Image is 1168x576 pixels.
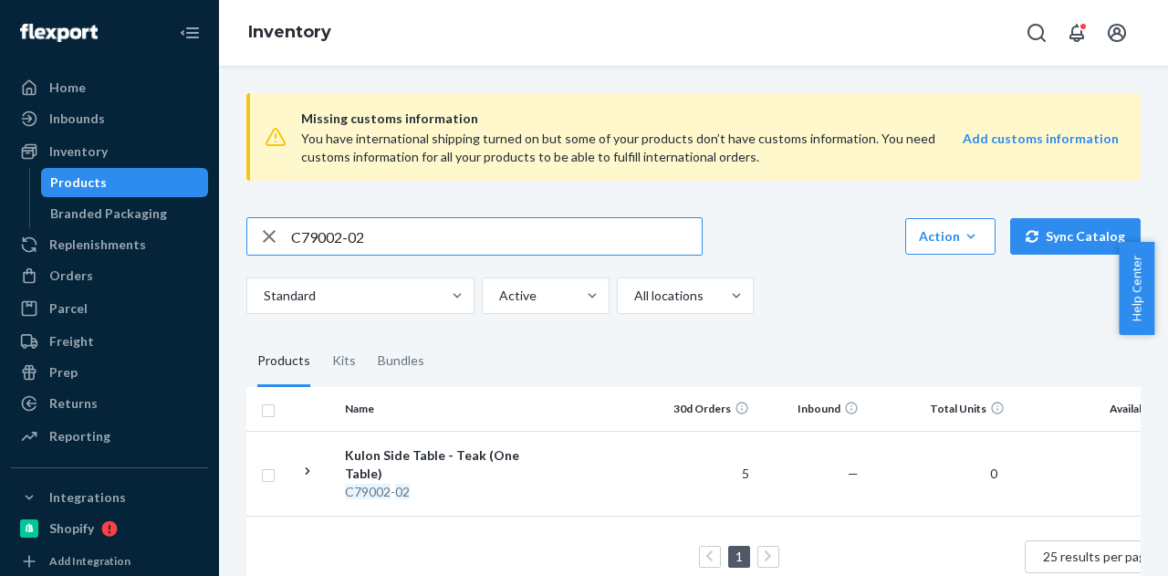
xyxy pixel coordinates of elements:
[49,488,126,507] div: Integrations
[49,427,110,445] div: Reporting
[49,553,130,569] div: Add Integration
[732,549,746,564] a: Page 1 is your current page
[50,204,167,223] div: Branded Packaging
[1018,15,1055,51] button: Open Search Box
[49,236,146,254] div: Replenishments
[248,22,331,42] a: Inventory
[49,142,108,161] div: Inventory
[1043,549,1153,564] span: 25 results per page
[345,446,536,483] div: Kulon Side Table - Teak (One Table)
[234,6,346,59] ol: breadcrumbs
[647,431,756,516] td: 5
[497,287,499,305] input: Active
[11,230,208,259] a: Replenishments
[49,110,105,128] div: Inbounds
[301,108,1119,130] span: Missing customs information
[866,387,1012,431] th: Total Units
[49,79,86,97] div: Home
[963,130,1119,166] a: Add customs information
[345,483,536,501] div: -
[963,131,1119,146] strong: Add customs information
[338,387,543,431] th: Name
[49,332,94,351] div: Freight
[50,173,107,192] div: Products
[378,336,424,387] div: Bundles
[11,261,208,290] a: Orders
[49,363,78,382] div: Prep
[49,519,94,538] div: Shopify
[345,484,391,499] em: C79002
[262,287,264,305] input: Standard
[11,294,208,323] a: Parcel
[756,387,866,431] th: Inbound
[41,168,209,197] a: Products
[11,358,208,387] a: Prep
[983,466,1005,481] span: 0
[11,483,208,512] button: Integrations
[11,422,208,451] a: Reporting
[49,299,88,318] div: Parcel
[1119,242,1154,335] button: Help Center
[1010,218,1141,255] button: Sync Catalog
[395,484,410,499] em: 02
[257,336,310,387] div: Products
[11,514,208,543] a: Shopify
[11,104,208,133] a: Inbounds
[11,327,208,356] a: Freight
[41,199,209,228] a: Branded Packaging
[291,218,702,255] input: Search inventory by name or sku
[1058,15,1095,51] button: Open notifications
[49,267,93,285] div: Orders
[301,130,955,166] div: You have international shipping turned on but some of your products don’t have customs informatio...
[11,389,208,418] a: Returns
[332,336,356,387] div: Kits
[848,466,859,481] span: —
[49,394,98,413] div: Returns
[1099,15,1135,51] button: Open account menu
[647,387,756,431] th: 30d Orders
[905,218,996,255] button: Action
[20,24,98,42] img: Flexport logo
[11,137,208,166] a: Inventory
[172,15,208,51] button: Close Navigation
[11,550,208,572] a: Add Integration
[11,73,208,102] a: Home
[632,287,634,305] input: All locations
[919,227,982,246] div: Action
